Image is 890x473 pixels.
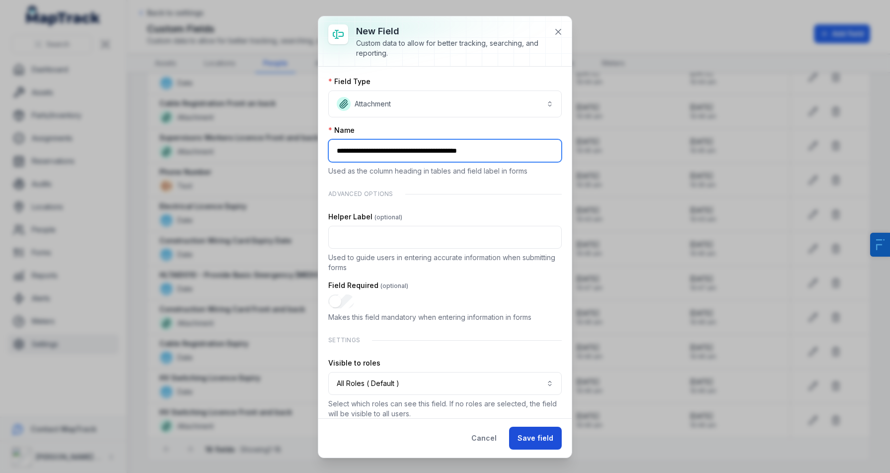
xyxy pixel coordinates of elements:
div: Settings [328,330,562,350]
div: Advanced Options [328,184,562,204]
button: Save field [509,427,562,450]
label: Helper Label [328,212,402,222]
h3: New field [356,24,546,38]
button: All Roles ( Default ) [328,372,562,395]
button: Attachment [328,91,562,117]
input: :r12h:-form-item-label [328,139,562,162]
p: Used to guide users in entering accurate information when submitting forms [328,253,562,273]
p: Makes this field mandatory when entering information in forms [328,312,562,322]
input: :r12j:-form-item-label [328,226,562,249]
label: Visible to roles [328,358,380,368]
label: Field Required [328,281,408,290]
div: Custom data to allow for better tracking, searching, and reporting. [356,38,546,58]
p: Select which roles can see this field. If no roles are selected, the field will be visible to all... [328,399,562,419]
p: Used as the column heading in tables and field label in forms [328,166,562,176]
input: :r12k:-form-item-label [328,294,354,308]
label: Field Type [328,77,371,87]
label: Name [328,125,355,135]
button: Cancel [463,427,505,450]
